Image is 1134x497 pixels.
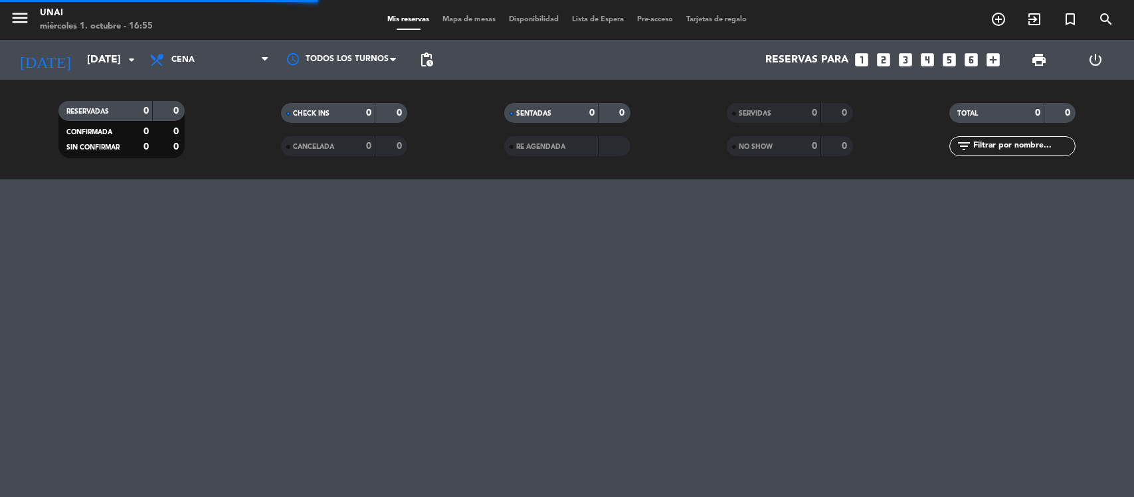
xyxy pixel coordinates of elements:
[875,51,892,68] i: looks_two
[173,127,181,136] strong: 0
[812,108,817,118] strong: 0
[143,127,149,136] strong: 0
[963,51,980,68] i: looks_6
[842,142,850,151] strong: 0
[1068,40,1124,80] div: LOG OUT
[630,16,680,23] span: Pre-acceso
[1087,52,1103,68] i: power_settings_new
[1031,52,1047,68] span: print
[40,20,153,33] div: miércoles 1. octubre - 16:55
[956,138,972,154] i: filter_list
[589,108,595,118] strong: 0
[419,52,434,68] span: pending_actions
[366,142,371,151] strong: 0
[381,16,436,23] span: Mis reservas
[143,106,149,116] strong: 0
[40,7,153,20] div: Unai
[10,8,30,28] i: menu
[173,142,181,151] strong: 0
[1098,11,1114,27] i: search
[985,51,1002,68] i: add_box
[397,108,405,118] strong: 0
[293,144,334,150] span: CANCELADA
[941,51,958,68] i: looks_5
[991,11,1006,27] i: add_circle_outline
[853,51,870,68] i: looks_one
[10,45,80,74] i: [DATE]
[897,51,914,68] i: looks_3
[1065,108,1073,118] strong: 0
[972,139,1075,153] input: Filtrar por nombre...
[502,16,565,23] span: Disponibilidad
[765,54,848,66] span: Reservas para
[66,129,112,136] span: CONFIRMADA
[171,55,195,64] span: Cena
[739,144,773,150] span: NO SHOW
[124,52,140,68] i: arrow_drop_down
[10,8,30,33] button: menu
[397,142,405,151] strong: 0
[516,110,551,117] span: SENTADAS
[1035,108,1040,118] strong: 0
[436,16,502,23] span: Mapa de mesas
[366,108,371,118] strong: 0
[919,51,936,68] i: looks_4
[143,142,149,151] strong: 0
[173,106,181,116] strong: 0
[293,110,330,117] span: CHECK INS
[66,108,109,115] span: RESERVADAS
[619,108,627,118] strong: 0
[680,16,753,23] span: Tarjetas de regalo
[66,144,120,151] span: SIN CONFIRMAR
[516,144,565,150] span: RE AGENDADA
[812,142,817,151] strong: 0
[1026,11,1042,27] i: exit_to_app
[1062,11,1078,27] i: turned_in_not
[565,16,630,23] span: Lista de Espera
[842,108,850,118] strong: 0
[957,110,978,117] span: TOTAL
[739,110,771,117] span: SERVIDAS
